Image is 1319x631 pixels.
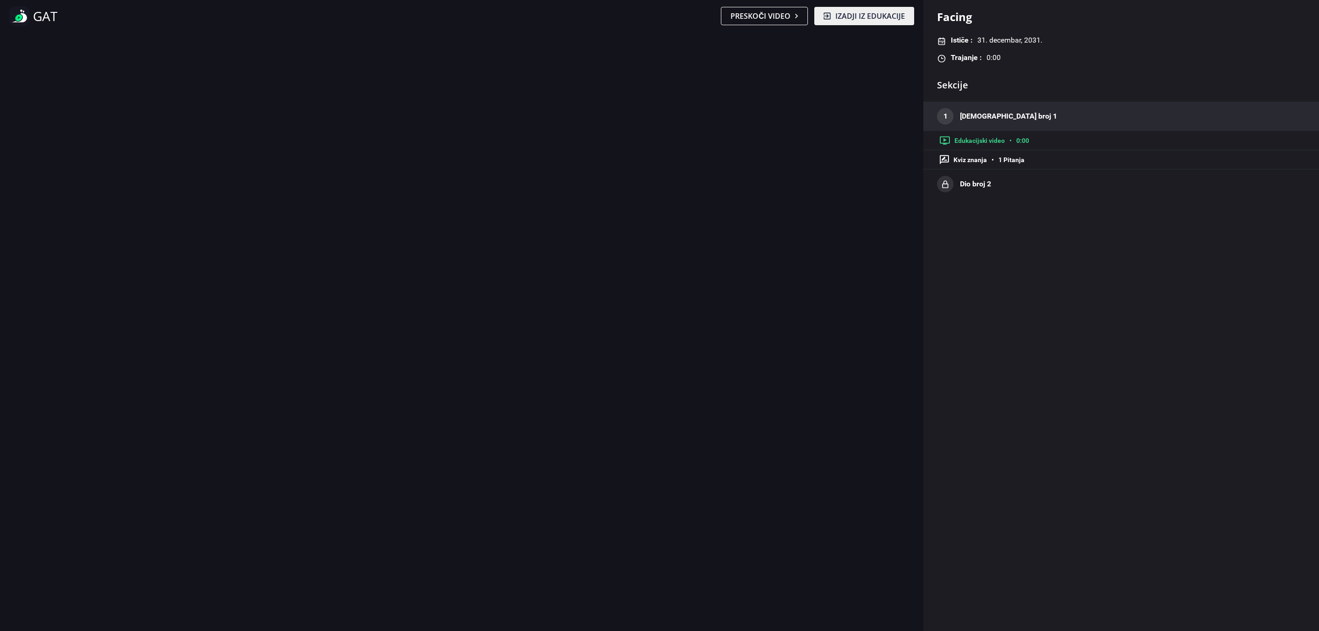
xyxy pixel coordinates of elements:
img: education-icon [940,136,950,145]
span: 1 Pitanja [998,154,1025,165]
a: GAT [9,6,57,26]
h1: Facing [937,9,1305,25]
img: lock-icon [942,180,948,188]
span: 0:00 [987,52,1001,63]
div: [DEMOGRAPHIC_DATA] broj 1 [960,111,1057,122]
button: Preskoči video [721,7,808,25]
img: quiz-icon [940,155,949,164]
span: 1 [943,109,948,124]
div: Dio broj 2 [960,179,991,190]
span: 31. decembar, 2031. [977,35,1042,46]
span: Ističe : [951,35,973,46]
span: Edukacijski video [954,135,1005,146]
img: exit-education-icon [823,12,831,20]
img: exit-education-icon [795,14,798,18]
span: Preskoči video [730,11,790,22]
span: • [1009,135,1012,146]
h1: Sekcije [937,80,1305,91]
span: • [992,154,994,165]
button: Izadji iz edukacije [814,7,914,25]
span: GAT [33,8,57,24]
span: Trajanje : [951,52,982,63]
span: 0:00 [1016,135,1029,146]
span: Izadji iz edukacije [835,11,905,22]
span: Kviz znanja [954,154,987,165]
